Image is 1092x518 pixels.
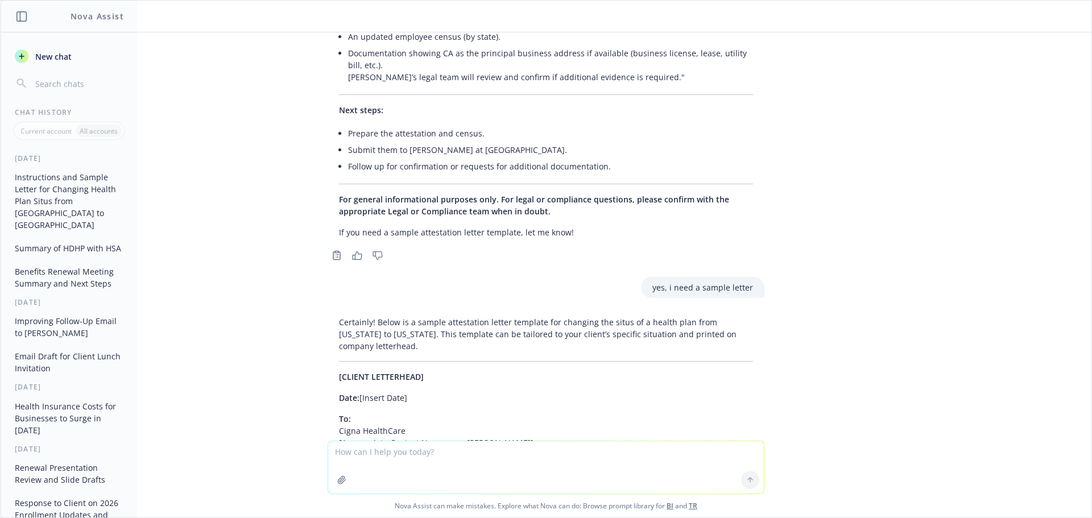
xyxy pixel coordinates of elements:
[71,10,124,22] h1: Nova Assist
[10,168,128,234] button: Instructions and Sample Letter for Changing Health Plan Situs from [GEOGRAPHIC_DATA] to [GEOGRAPH...
[348,28,753,45] li: An updated employee census (by state).
[1,107,137,117] div: Chat History
[348,125,753,142] li: Prepare the attestation and census.
[5,494,1087,517] span: Nova Assist can make mistakes. Explore what Nova can do: Browse prompt library for and
[339,392,753,404] p: [Insert Date]
[332,250,342,260] svg: Copy to clipboard
[339,392,359,403] span: Date:
[339,413,351,424] span: To:
[10,458,128,489] button: Renewal Presentation Review and Slide Drafts
[10,46,128,67] button: New chat
[33,51,72,63] span: New chat
[348,45,753,85] li: Documentation showing CA as the principal business address if available (business license, lease,...
[339,316,753,352] p: Certainly! Below is a sample attestation letter template for changing the situs of a health plan ...
[689,501,697,511] a: TR
[10,262,128,293] button: Benefits Renewal Meeting Summary and Next Steps
[10,397,128,440] button: Health Insurance Costs for Businesses to Surge in [DATE]
[10,312,128,342] button: Improving Follow-Up Email to [PERSON_NAME]
[339,413,753,461] p: Cigna HealthCare [Appropriate Contact Name, e.g., [PERSON_NAME]] [Contact Address or Email]
[339,226,753,238] p: If you need a sample attestation letter template, let me know!
[80,126,118,136] p: All accounts
[339,105,383,115] span: Next steps:
[369,247,387,263] button: Thumbs down
[339,371,424,382] span: [CLIENT LETTERHEAD]
[10,239,128,258] button: Summary of HDHP with HSA
[10,347,128,378] button: Email Draft for Client Lunch Invitation
[339,194,729,217] span: For general informational purposes only. For legal or compliance questions, please confirm with t...
[652,281,753,293] p: yes, i need a sample letter
[33,76,123,92] input: Search chats
[1,297,137,307] div: [DATE]
[1,444,137,454] div: [DATE]
[1,382,137,392] div: [DATE]
[348,142,753,158] li: Submit them to [PERSON_NAME] at [GEOGRAPHIC_DATA].
[348,158,753,175] li: Follow up for confirmation or requests for additional documentation.
[667,501,673,511] a: BI
[1,154,137,163] div: [DATE]
[20,126,72,136] p: Current account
